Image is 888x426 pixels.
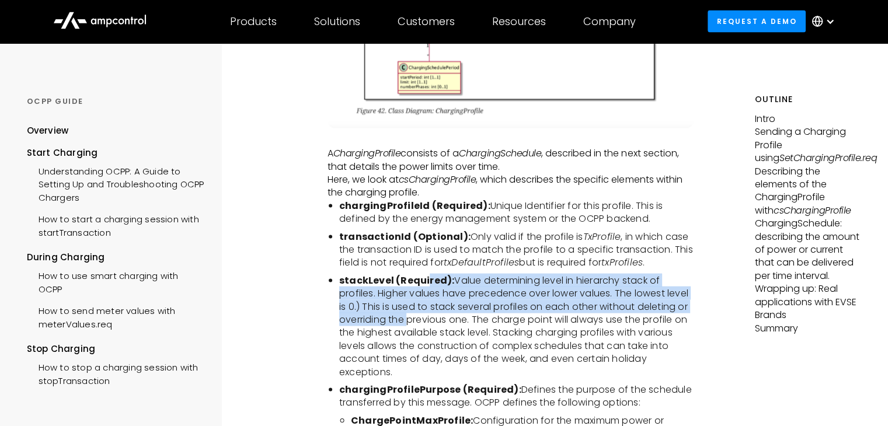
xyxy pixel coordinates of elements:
a: How to stop a charging session with stopTransaction [27,355,204,390]
i: TxProfile [583,230,621,243]
p: Describing the elements of the ChargingProfile with [755,165,862,218]
div: Solutions [314,15,360,28]
li: Defines the purpose of the schedule transferred by this message. OCPP defines the following options: [339,383,694,410]
div: Overview [27,124,69,137]
a: Understanding OCPP: A Guide to Setting Up and Troubleshooting OCPP Chargers [27,159,204,207]
b: stackLevel (Required): [339,274,454,287]
a: How to send meter values with meterValues.req [27,299,204,334]
a: How to start a charging session with startTransaction [27,207,204,242]
h5: Outline [755,93,862,106]
div: Company [583,15,636,28]
div: Products [230,15,277,28]
div: Customers [398,15,455,28]
div: Stop Charging [27,343,204,355]
li: Unique Identifier for this profile. This is defined by the energy management system or the OCPP b... [339,200,694,226]
a: How to use smart charging with OCPP [27,264,204,299]
p: Intro [755,113,862,125]
b: chargingProfileId (Required): [339,199,490,212]
em: SetChargingProfile.req [779,151,877,165]
p: Sending a Charging Profile using [755,125,862,165]
b: chargingProfilePurpose (Required): [339,383,521,396]
div: OCPP GUIDE [27,96,204,107]
p: A consists of a , described in the next section, that details the power limits over time. [328,147,694,173]
em: ChargingProfile [333,146,401,160]
div: Resources [492,15,546,28]
div: Start Charging [27,146,204,159]
em: csChargingProfile [399,173,476,186]
p: Here, we look at , which describes the specific elements within the charging profile. [328,173,694,200]
p: ChargingSchedule: describing the amount of power or current that can be delivered per time interval. [755,217,862,282]
div: During Charging [27,251,204,264]
b: transactionId (Optional): [339,230,471,243]
a: Request a demo [708,11,806,32]
i: txProfiles [601,256,643,269]
i: txDefaultProfiles [444,256,519,269]
p: Wrapping up: Real applications with EVSE Brands [755,282,862,322]
li: Only valid if the profile is , in which case the transaction ID is used to match the profile to a... [339,231,694,270]
a: Overview [27,124,69,146]
em: ChargingSchedule [459,146,541,160]
li: Value determining level in hierarchy stack of profiles. Higher values have precedence over lower ... [339,274,694,379]
p: Summary [755,322,862,335]
p: ‍ [328,134,694,147]
em: csChargingProfile [774,204,851,217]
